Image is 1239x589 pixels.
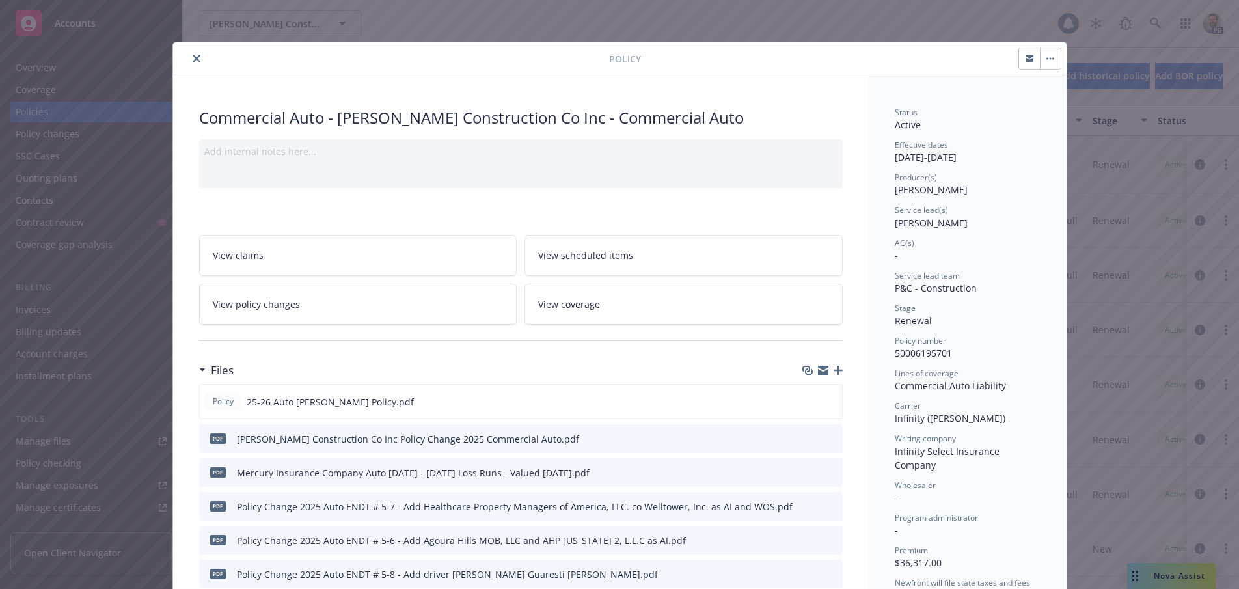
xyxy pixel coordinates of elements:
button: preview file [826,568,837,581]
span: Active [895,118,921,131]
span: Wholesaler [895,480,936,491]
span: Premium [895,545,928,556]
span: P&C - Construction [895,282,977,294]
span: pdf [210,569,226,579]
span: Service lead(s) [895,204,948,215]
button: download file [805,466,815,480]
span: View claims [213,249,264,262]
button: preview file [826,500,837,514]
span: Infinity Select Insurance Company [895,445,1002,471]
span: - [895,524,898,536]
span: Status [895,107,918,118]
button: preview file [826,432,837,446]
span: Newfront will file state taxes and fees [895,577,1030,588]
span: Program administrator [895,512,978,523]
span: pdf [210,535,226,545]
span: Lines of coverage [895,368,959,379]
div: Commercial Auto - [PERSON_NAME] Construction Co Inc - Commercial Auto [199,107,843,129]
button: preview file [826,466,837,480]
span: View scheduled items [538,249,633,262]
a: View scheduled items [524,235,843,276]
button: preview file [826,534,837,547]
div: Policy Change 2025 Auto ENDT # 5-7 - Add Healthcare Property Managers of America, LLC. co Welltow... [237,500,793,514]
span: Service lead team [895,270,960,281]
div: Add internal notes here... [204,144,837,158]
div: Commercial Auto Liability [895,379,1041,392]
span: - [895,249,898,262]
span: [PERSON_NAME] [895,184,968,196]
div: Files [199,362,234,379]
span: Policy number [895,335,946,346]
button: download file [805,568,815,581]
a: View coverage [524,284,843,325]
span: Policy [609,52,641,66]
span: pdf [210,501,226,511]
button: download file [805,432,815,446]
button: preview file [825,395,837,409]
span: pdf [210,433,226,443]
button: download file [804,395,815,409]
div: Policy Change 2025 Auto ENDT # 5-6 - Add Agoura Hills MOB, LLC and AHP [US_STATE] 2, L.L.C as AI.pdf [237,534,686,547]
span: $36,317.00 [895,556,942,569]
a: View policy changes [199,284,517,325]
div: [DATE] - [DATE] [895,139,1041,164]
a: View claims [199,235,517,276]
span: Effective dates [895,139,948,150]
span: Producer(s) [895,172,937,183]
span: Renewal [895,314,932,327]
span: Stage [895,303,916,314]
span: Carrier [895,400,921,411]
h3: Files [211,362,234,379]
span: 50006195701 [895,347,952,359]
span: pdf [210,467,226,477]
button: close [189,51,204,66]
div: Mercury Insurance Company Auto [DATE] - [DATE] Loss Runs - Valued [DATE].pdf [237,466,590,480]
button: download file [805,534,815,547]
span: AC(s) [895,238,914,249]
span: - [895,491,898,504]
span: View coverage [538,297,600,311]
div: Policy Change 2025 Auto ENDT # 5-8 - Add driver [PERSON_NAME] Guaresti [PERSON_NAME].pdf [237,568,658,581]
span: Infinity ([PERSON_NAME]) [895,412,1005,424]
span: Policy [210,396,236,407]
div: [PERSON_NAME] Construction Co Inc Policy Change 2025 Commercial Auto.pdf [237,432,579,446]
span: 25-26 Auto [PERSON_NAME] Policy.pdf [247,395,414,409]
button: download file [805,500,815,514]
span: Writing company [895,433,956,444]
span: [PERSON_NAME] [895,217,968,229]
span: View policy changes [213,297,300,311]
